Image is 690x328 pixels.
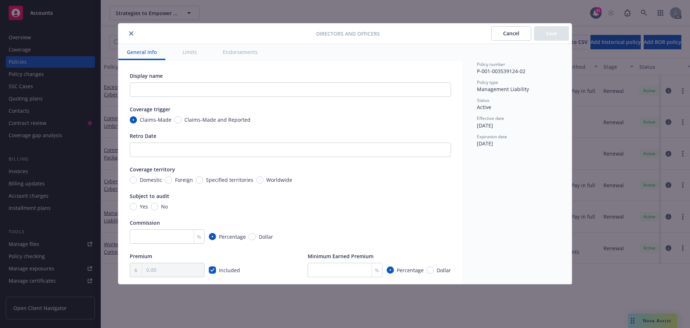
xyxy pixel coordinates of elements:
span: Subject to audit [130,193,169,199]
span: Retro Date [130,132,156,139]
span: Status [477,97,489,103]
input: Dollar [249,233,256,240]
input: Claims-Made [130,116,137,123]
input: Specified territories [196,176,203,184]
span: No [161,203,168,210]
span: % [375,266,379,274]
span: Premium [130,253,152,260]
span: Minimum Earned Premium [308,253,373,260]
span: Domestic [140,176,162,184]
input: Yes [130,203,137,210]
span: Commission [130,219,160,226]
span: Active [477,104,491,111]
span: Effective date [477,115,504,121]
span: Management Liability [477,86,529,93]
span: Included [219,267,240,274]
input: Percentage [209,233,216,240]
button: close [127,29,135,38]
span: Directors and Officers [316,30,380,37]
span: Dollar [259,233,273,241]
span: [DATE] [477,140,493,147]
input: Domestic [130,176,137,184]
input: Dollar [427,266,434,274]
span: Yes [140,203,148,210]
span: Display name [130,72,163,79]
input: Foreign [165,176,172,184]
span: [DATE] [477,122,493,129]
span: Claims-Made [140,116,171,123]
span: Foreign [175,176,193,184]
span: Worldwide [266,176,292,184]
input: Percentage [387,266,394,274]
input: 0.00 [142,263,204,277]
span: Policy type [477,79,498,85]
input: Worldwide [256,176,263,184]
span: Coverage trigger [130,106,170,113]
span: P-001-003539124-02 [477,68,525,75]
button: Endorsements [214,44,266,60]
span: Claims-Made and Reported [184,116,250,123]
button: Cancel [491,26,531,41]
span: % [197,233,201,241]
span: Expiration date [477,134,507,140]
input: No [151,203,158,210]
span: Percentage [397,266,424,274]
span: Coverage territory [130,166,175,173]
span: Percentage [219,233,246,241]
button: General info [118,44,165,60]
span: Policy number [477,61,505,67]
span: Specified territories [206,176,253,184]
input: Claims-Made and Reported [174,116,181,123]
button: Limits [174,44,206,60]
span: Dollar [437,266,451,274]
